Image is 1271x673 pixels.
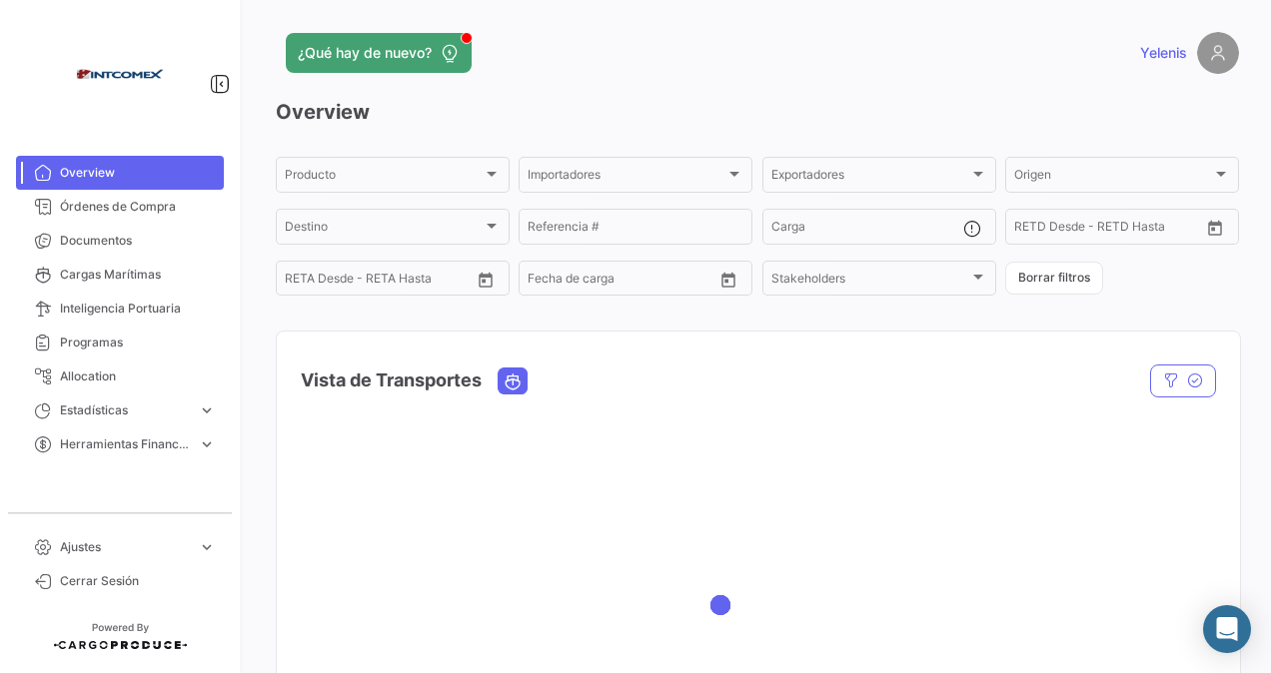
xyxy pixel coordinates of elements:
[60,334,216,351] span: Programas
[471,265,501,295] button: Open calendar
[1064,223,1153,237] input: Hasta
[285,171,483,185] span: Producto
[60,435,190,453] span: Herramientas Financieras
[286,33,472,73] button: ¿Qué hay de nuevo?
[276,98,1239,126] h3: Overview
[528,171,725,185] span: Importadores
[16,292,224,326] a: Inteligencia Portuaria
[1005,262,1103,295] button: Borrar filtros
[60,266,216,284] span: Cargas Marítimas
[60,401,190,419] span: Estadísticas
[713,265,743,295] button: Open calendar
[1014,171,1212,185] span: Origen
[528,275,564,289] input: Desde
[16,224,224,258] a: Documentos
[60,538,190,556] span: Ajustes
[1140,43,1187,63] span: Yelenis
[1197,32,1239,74] img: placeholder-user.png
[70,24,170,124] img: intcomex.png
[1200,213,1230,243] button: Open calendar
[771,275,969,289] span: Stakeholders
[198,401,216,419] span: expand_more
[16,156,224,190] a: Overview
[60,164,216,182] span: Overview
[60,367,216,385] span: Allocation
[578,275,666,289] input: Hasta
[1014,223,1050,237] input: Desde
[298,43,432,63] span: ¿Qué hay de nuevo?
[16,258,224,292] a: Cargas Marítimas
[1203,605,1251,653] div: Abrir Intercom Messenger
[60,198,216,216] span: Órdenes de Compra
[301,366,482,394] h4: Vista de Transportes
[16,359,224,393] a: Allocation
[499,368,527,393] button: Ocean
[60,300,216,318] span: Inteligencia Portuaria
[285,223,483,237] span: Destino
[16,190,224,224] a: Órdenes de Compra
[335,275,424,289] input: Hasta
[60,232,216,250] span: Documentos
[771,171,969,185] span: Exportadores
[60,572,216,590] span: Cerrar Sesión
[198,538,216,556] span: expand_more
[198,435,216,453] span: expand_more
[16,326,224,359] a: Programas
[285,275,321,289] input: Desde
